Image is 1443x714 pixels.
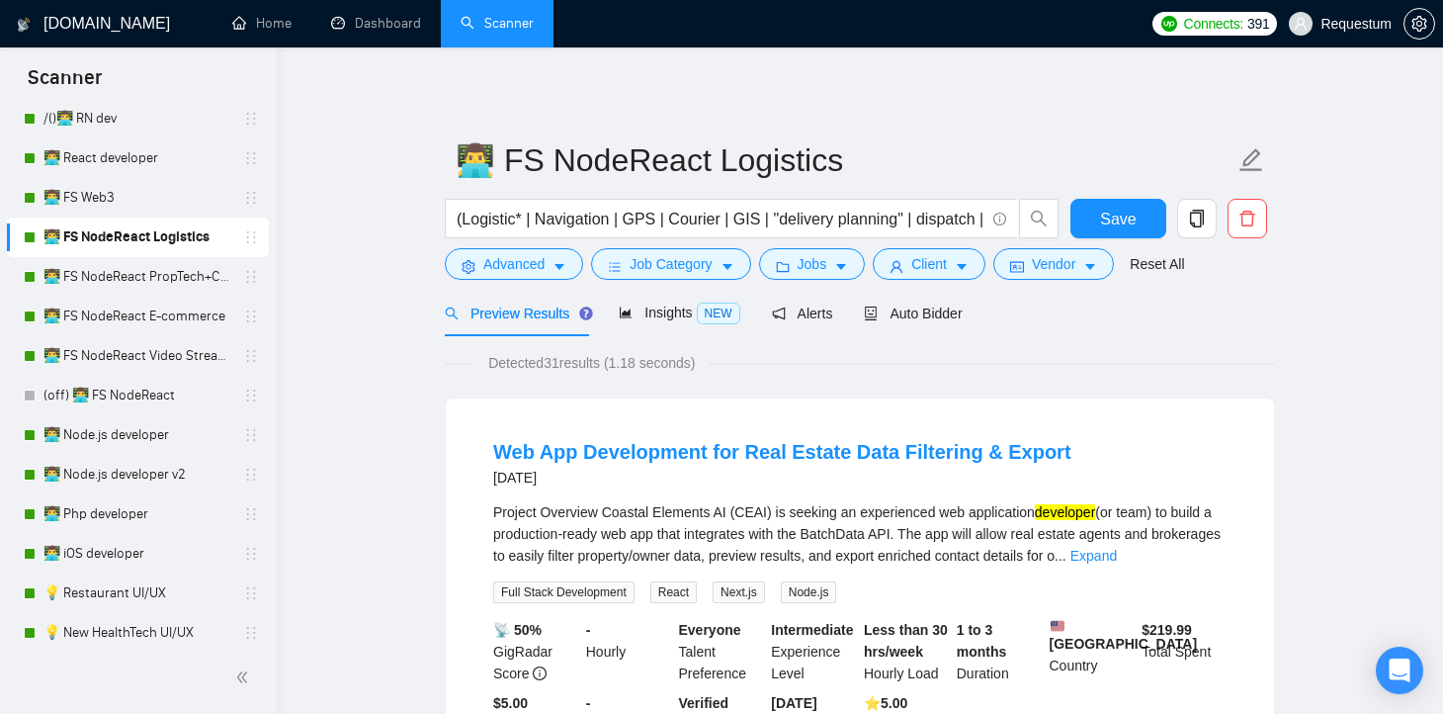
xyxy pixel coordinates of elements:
span: Auto Bidder [864,306,962,321]
span: Preview Results [445,306,587,321]
span: setting [1404,16,1434,32]
button: idcardVendorcaret-down [993,248,1114,280]
span: caret-down [1083,259,1097,274]
div: Hourly [582,619,675,684]
span: copy [1178,210,1216,227]
b: 1 to 3 months [957,622,1007,660]
a: 👨‍💻 FS NodeReact Video Streaming [43,336,231,376]
span: holder [243,111,259,127]
span: area-chart [619,306,633,319]
span: Connects: [1184,13,1243,35]
a: 👨‍💻 iOS developer [43,534,231,574]
span: idcard [1010,259,1024,274]
b: [GEOGRAPHIC_DATA] [1050,619,1198,652]
span: edit [1238,147,1264,173]
img: 🇺🇸 [1051,619,1064,633]
span: Vendor [1032,253,1075,275]
a: /()👨‍💻 RN dev [43,99,231,138]
div: Tooltip anchor [577,305,595,322]
span: info-circle [533,667,547,680]
span: caret-down [721,259,734,274]
span: holder [243,269,259,285]
span: Advanced [483,253,545,275]
span: double-left [235,668,255,687]
div: Country [1046,619,1139,684]
a: homeHome [232,15,292,32]
span: holder [243,309,259,324]
span: folder [776,259,790,274]
a: 👨‍💻 FS NodeReact Logistics [43,218,231,257]
div: Experience Level [767,619,860,684]
img: logo [17,9,31,41]
span: search [1020,210,1058,227]
a: setting [1403,16,1435,32]
span: user [890,259,903,274]
a: 👨‍💻 React developer [43,138,231,178]
button: settingAdvancedcaret-down [445,248,583,280]
span: Scanner [12,63,118,105]
b: Everyone [679,622,741,638]
a: 👨‍💻 FS NodeReact PropTech+CRM+ERP [43,257,231,297]
span: Next.js [713,581,765,603]
span: Insights [619,305,739,320]
span: holder [243,348,259,364]
a: 👨‍💻 Node.js developer v2 [43,455,231,494]
span: holder [243,546,259,562]
div: Talent Preference [675,619,768,684]
span: caret-down [955,259,969,274]
span: notification [772,307,786,320]
a: 👨‍💻 Php developer [43,494,231,534]
b: $5.00 [493,695,528,711]
span: Client [911,253,947,275]
button: userClientcaret-down [873,248,985,280]
a: dashboardDashboard [331,15,421,32]
b: Verified [679,695,729,711]
button: setting [1403,8,1435,40]
input: Scanner name... [456,135,1234,185]
span: React [650,581,697,603]
a: 💡 New HealthTech UI/UX [43,613,231,653]
button: Save [1070,199,1166,238]
div: Total Spent [1138,619,1231,684]
div: Open Intercom Messenger [1376,647,1423,694]
button: folderJobscaret-down [759,248,866,280]
span: Node.js [781,581,837,603]
div: Project Overview Coastal Elements AI (CEAI) is seeking an experienced web application (or team) t... [493,501,1227,567]
span: caret-down [552,259,566,274]
b: Intermediate [771,622,853,638]
b: Less than 30 hrs/week [864,622,948,660]
span: Job Category [630,253,712,275]
input: Search Freelance Jobs... [457,207,984,231]
span: holder [243,467,259,483]
span: info-circle [993,213,1006,225]
span: user [1294,17,1308,31]
span: holder [243,229,259,245]
a: 👨‍💻 Node.js developer [43,415,231,455]
span: Jobs [798,253,827,275]
div: [DATE] [493,466,1071,490]
span: setting [462,259,475,274]
span: 391 [1247,13,1269,35]
span: holder [243,625,259,641]
button: barsJob Categorycaret-down [591,248,750,280]
b: [DATE] [771,695,816,711]
span: holder [243,150,259,166]
img: upwork-logo.png [1161,16,1177,32]
span: holder [243,190,259,206]
a: Web App Development for Real Estate Data Filtering & Export [493,441,1071,463]
span: holder [243,427,259,443]
button: delete [1228,199,1267,238]
b: - [586,622,591,638]
b: - [586,695,591,711]
a: Reset All [1130,253,1184,275]
b: ⭐️ 5.00 [864,695,907,711]
button: search [1019,199,1059,238]
a: Expand [1070,548,1117,564]
b: $ 219.99 [1142,622,1192,638]
span: holder [243,506,259,522]
a: 💡 Restaurant UI/UX [43,574,231,613]
span: Detected 31 results (1.18 seconds) [474,352,709,374]
span: ... [1055,548,1066,564]
span: holder [243,585,259,601]
a: searchScanner [461,15,534,32]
